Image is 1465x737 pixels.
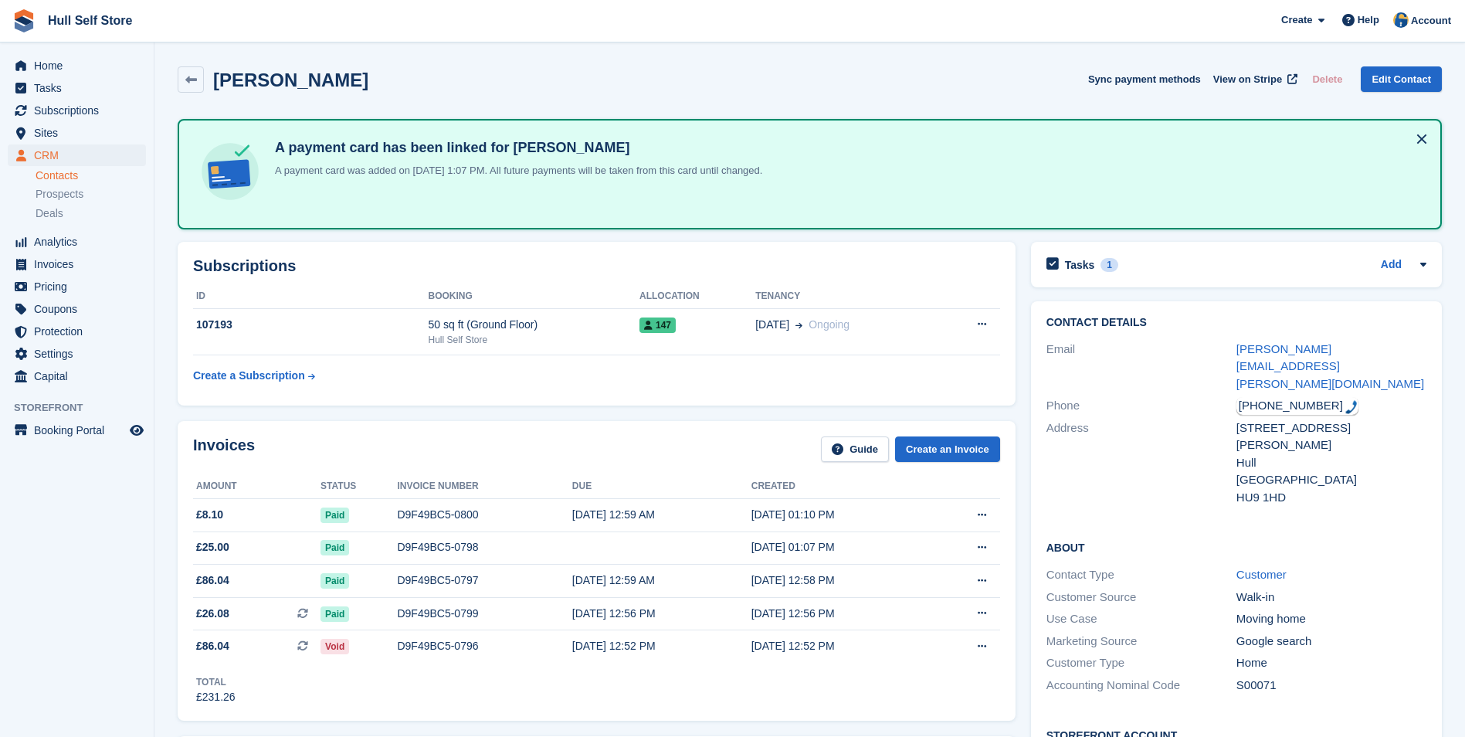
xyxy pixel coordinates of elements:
a: [PERSON_NAME][EMAIL_ADDRESS][PERSON_NAME][DOMAIN_NAME] [1236,342,1424,390]
button: Delete [1306,66,1348,92]
a: Deals [36,205,146,222]
h2: About [1046,539,1426,555]
span: Storefront [14,400,154,416]
div: Home [1236,654,1426,672]
a: menu [8,298,146,320]
div: [DATE] 12:59 AM [572,572,751,589]
a: Customer [1236,568,1287,581]
span: Pricing [34,276,127,297]
div: [DATE] 01:10 PM [751,507,931,523]
th: Amount [193,474,320,499]
span: £86.04 [196,638,229,654]
div: D9F49BC5-0796 [397,638,571,654]
div: Total [196,675,236,689]
span: Analytics [34,231,127,253]
div: D9F49BC5-0797 [397,572,571,589]
div: Google search [1236,633,1426,650]
th: ID [193,284,429,309]
div: S00071 [1236,677,1426,695]
h4: A payment card has been linked for [PERSON_NAME] [269,139,762,157]
span: Ongoing [809,318,849,331]
img: stora-icon-8386f47178a22dfd0bd8f6a31ec36ba5ce8667c1dd55bd0f319d3a0aa187defe.svg [12,9,36,32]
span: £26.08 [196,606,229,622]
div: D9F49BC5-0798 [397,539,571,555]
div: Accounting Nominal Code [1046,677,1236,695]
a: Prospects [36,186,146,202]
div: 1 [1100,258,1118,272]
span: Home [34,55,127,76]
th: Status [320,474,397,499]
span: Subscriptions [34,100,127,121]
th: Invoice number [397,474,571,499]
a: View on Stripe [1207,66,1301,92]
div: Call: +447989730826 [1236,397,1358,415]
a: Preview store [127,421,146,440]
div: Marketing Source [1046,633,1236,650]
span: Help [1358,12,1379,28]
a: Create a Subscription [193,362,315,390]
div: Walk-in [1236,589,1426,606]
div: Address [1046,419,1236,507]
a: Add [1381,256,1402,274]
a: Create an Invoice [895,436,1000,462]
span: Tasks [34,77,127,99]
div: 107193 [193,317,429,333]
a: Edit Contact [1361,66,1442,92]
span: Booking Portal [34,419,127,441]
div: [DATE] 12:56 PM [572,606,751,622]
th: Tenancy [755,284,938,309]
a: menu [8,253,146,275]
span: [DATE] [755,317,789,333]
h2: Invoices [193,436,255,462]
th: Created [751,474,931,499]
div: D9F49BC5-0799 [397,606,571,622]
span: View on Stripe [1213,72,1282,87]
span: Protection [34,321,127,342]
th: Booking [429,284,639,309]
img: hfpfyWBK5wQHBAGPgDf9c6qAYOxxMAAAAASUVORK5CYII= [1345,400,1358,414]
h2: Tasks [1065,258,1095,272]
span: Paid [320,540,349,555]
a: menu [8,321,146,342]
div: [STREET_ADDRESS][PERSON_NAME] [1236,419,1426,454]
th: Allocation [639,284,755,309]
div: Phone [1046,397,1236,415]
span: Prospects [36,187,83,202]
span: Paid [320,508,349,523]
span: Create [1281,12,1312,28]
span: Capital [34,365,127,387]
h2: [PERSON_NAME] [213,70,368,90]
div: [DATE] 12:52 PM [572,638,751,654]
div: Contact Type [1046,566,1236,584]
a: menu [8,419,146,441]
div: Create a Subscription [193,368,305,384]
a: Guide [821,436,889,462]
div: HU9 1HD [1236,489,1426,507]
span: CRM [34,144,127,166]
div: [GEOGRAPHIC_DATA] [1236,471,1426,489]
span: Invoices [34,253,127,275]
span: Coupons [34,298,127,320]
div: [DATE] 01:07 PM [751,539,931,555]
span: 147 [639,318,676,333]
a: menu [8,365,146,387]
a: menu [8,122,146,144]
a: Hull Self Store [42,8,138,33]
th: Due [572,474,751,499]
h2: Contact Details [1046,317,1426,329]
span: £86.04 [196,572,229,589]
span: Settings [34,343,127,365]
h2: Subscriptions [193,257,1000,275]
span: Paid [320,606,349,622]
span: Account [1411,13,1451,29]
img: card-linked-ebf98d0992dc2aeb22e95c0e3c79077019eb2392cfd83c6a337811c24bc77127.svg [198,139,263,204]
a: menu [8,231,146,253]
span: Paid [320,573,349,589]
a: menu [8,100,146,121]
div: D9F49BC5-0800 [397,507,571,523]
a: menu [8,77,146,99]
span: Void [320,639,349,654]
a: menu [8,276,146,297]
div: Email [1046,341,1236,393]
div: Customer Source [1046,589,1236,606]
